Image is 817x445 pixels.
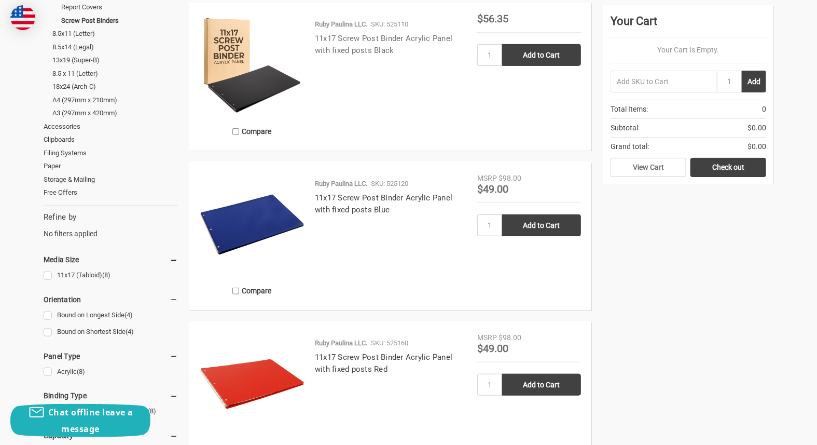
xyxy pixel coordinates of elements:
a: A3 (297mm x 420mm) [52,106,178,120]
a: A4 (297mm x 210mm) [52,93,178,107]
input: Add to Cart [502,214,581,236]
label: Compare [200,282,304,300]
a: Accessories [44,120,178,133]
p: SKU: 525160 [371,338,408,348]
a: 8.5x11 (Letter) [52,27,178,41]
div: No filters applied [44,211,178,239]
a: 18x24 (Arch-C) [52,80,178,93]
img: duty and tax information for United States [10,5,35,30]
iframe: Google Customer Reviews [731,417,817,445]
a: Storage & Mailing [44,173,178,186]
span: $0.00 [747,123,766,133]
p: Ruby Paulina LLC. [315,19,367,30]
h5: Media Size [44,253,178,266]
span: Grand total: [611,141,649,152]
a: Report Covers [61,1,178,14]
input: Add SKU to Cart [611,71,717,92]
span: (8) [77,368,85,375]
span: (8) [148,407,156,415]
div: Your Cart [611,12,766,37]
span: 0 [762,104,766,115]
div: MSRP [477,332,497,343]
span: $49.00 [477,183,508,195]
a: Filing Systems [44,146,178,160]
a: Free Offers [44,186,178,199]
a: 11x17 Screw Post Binder Acrylic Panel with fixed posts Black [315,34,452,55]
button: Chat offline leave a message [10,404,150,437]
a: Bound on Longest Side [44,308,178,322]
img: 11x17 Screw Post Binder Acrylic Panel with fixed posts Red [200,332,304,436]
a: 11x17 Screw Post Binder Acrylic Panel with fixed posts Blue [315,193,452,214]
span: $98.00 [498,333,521,342]
input: Add to Cart [502,44,581,66]
span: $56.35 [477,12,508,25]
div: MSRP [477,173,497,184]
a: View Cart [611,158,686,178]
h5: Refine by [44,211,178,223]
a: Check out [690,158,766,178]
a: Clipboards [44,133,178,146]
a: Bound on Shortest Side [44,325,178,339]
span: $49.00 [477,342,508,355]
a: 13x19 (Super-B) [52,53,178,67]
span: Subtotal: [611,123,640,133]
span: $98.00 [498,174,521,182]
span: (4) [124,311,133,319]
h5: Binding Type [44,389,178,402]
a: 8.5x14 (Legal) [52,41,178,54]
a: 11x17 Screw Post Binder Acrylic Panel with fixed posts Red [315,353,452,374]
p: Your Cart Is Empty. [611,45,766,56]
p: Ruby Paulina LLC. [315,338,367,348]
span: (4) [126,328,134,335]
img: 11x17 Screw Post Binder Acrylic Panel with fixed posts Blue [200,173,304,277]
span: Total Items: [611,104,648,115]
a: Paper [44,159,178,173]
h5: Panel Type [44,350,178,362]
p: SKU: 525120 [371,179,408,189]
a: 8.5 x 11 (Letter) [52,67,178,80]
input: Compare [232,128,239,135]
input: Add to Cart [502,374,581,396]
span: $0.00 [747,141,766,152]
h5: Orientation [44,293,178,306]
a: Screw Post Binders [61,14,178,28]
span: (8) [102,271,110,279]
p: Ruby Paulina LLC. [315,179,367,189]
input: Compare [232,288,239,294]
label: Compare [200,123,304,140]
button: Add [742,71,766,92]
img: 11x17 Screw Post Binder Acrylic Panel with fixed posts Black [200,14,304,117]
a: Acrylic [44,365,178,379]
span: Chat offline leave a message [48,407,133,435]
a: 11x17 (Tabloid) [44,268,178,282]
p: SKU: 525110 [371,19,408,30]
